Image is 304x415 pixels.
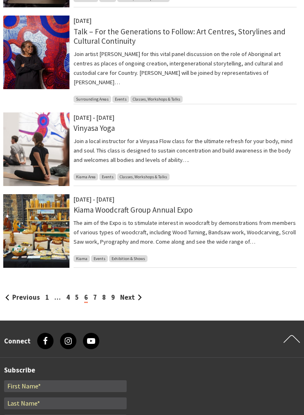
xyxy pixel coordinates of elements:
span: [DATE] - [DATE] [74,114,114,122]
img: Betty Pumani Kuntiwa stands in front of her large scale painting [3,16,69,90]
img: Kiama Woodcraft Group Display [3,195,69,268]
a: 7 [93,294,97,302]
a: 8 [102,294,106,302]
p: The aim of the Expo is to stimulate interest in woodcraft by demonstrations from members of vario... [74,219,297,247]
p: Join artist [PERSON_NAME] for this vital panel discussion on the role of Aboriginal art centres a... [74,50,297,87]
span: Exhibition & Shows [109,256,148,262]
a: Talk – For the Generations to Follow: Art Centres, Storylines and Cultural Continuity [74,27,286,46]
a: 4 [66,294,70,302]
a: Vinyasa Yoga [74,123,115,133]
span: Surrounding Areas [74,96,111,103]
p: Join a local instructor for a Vinyasa Flow class for the ultimate refresh for your body, mind and... [74,137,297,165]
span: Classes, Workshops & Talks [130,96,183,103]
span: Events [91,256,108,262]
span: … [54,294,61,302]
a: 1 [45,294,49,302]
span: Classes, Workshops & Talks [117,174,170,181]
a: Next [120,294,142,302]
span: [DATE] - [DATE] [74,196,114,204]
span: [DATE] [74,17,92,25]
span: Events [112,96,129,103]
span: Kiama Area [74,174,98,181]
a: 9 [111,294,115,302]
input: First Name* [4,381,127,393]
a: 5 [75,294,79,302]
span: Kiama [74,256,90,262]
span: 6 [84,294,88,303]
h3: Subscribe [4,366,300,375]
input: Last Name* [4,398,127,410]
h3: Connect [4,337,31,345]
span: Events [99,174,116,181]
a: Previous [5,294,40,302]
img: Three participants sit on their yoga mat in the Art Museum stretching with paintings behind [3,113,69,186]
a: Kiama Woodcraft Group Annual Expo [74,205,192,215]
